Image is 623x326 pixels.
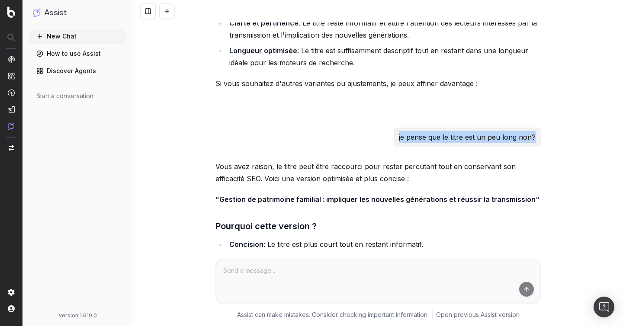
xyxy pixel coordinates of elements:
h1: Assist [44,7,67,19]
a: How to use Assist [29,47,126,61]
div: version: 1.619.0 [33,312,122,319]
img: Studio [8,106,15,113]
img: My account [8,305,15,312]
button: New Chat [29,29,126,43]
a: Open previous Assist version [436,310,520,319]
div: Open Intercom Messenger [594,297,614,317]
li: : Le titre reste informatif et attire l'attention des lecteurs intéressés par la transmission et ... [227,17,541,41]
img: Botify logo [7,6,15,18]
p: Assist can make mistakes. Consider checking important information. [237,310,429,319]
strong: Concision [229,240,263,249]
img: Intelligence [8,72,15,80]
a: Discover Agents [29,64,126,78]
strong: "Gestion de patrimoine familial : impliquer les nouvelles générations et réussir la transmission" [215,195,540,204]
button: Assist [33,7,122,19]
p: Si vous souhaitez d'autres variantes ou ajustements, je peux affiner davantage ! [215,77,541,89]
p: Vous avez raison, le titre peut être raccourci pour rester percutant tout en conservant son effic... [215,160,541,185]
li: : Le titre est plus court tout en restant informatif. [227,238,541,250]
p: je pense que le titre est un peu long non? [399,131,536,143]
div: Start a conversation! [36,92,119,100]
img: Analytics [8,56,15,63]
img: Setting [8,289,15,296]
img: Activation [8,89,15,96]
strong: Longueur optimisée [229,46,297,55]
img: Assist [8,122,15,130]
img: Assist [33,9,41,17]
strong: Clarté et pertinence [229,19,299,27]
img: Switch project [9,145,14,151]
li: : Le titre est suffisamment descriptif tout en restant dans une longueur idéale pour les moteurs ... [227,45,541,69]
h3: Pourquoi cette version ? [215,219,541,233]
